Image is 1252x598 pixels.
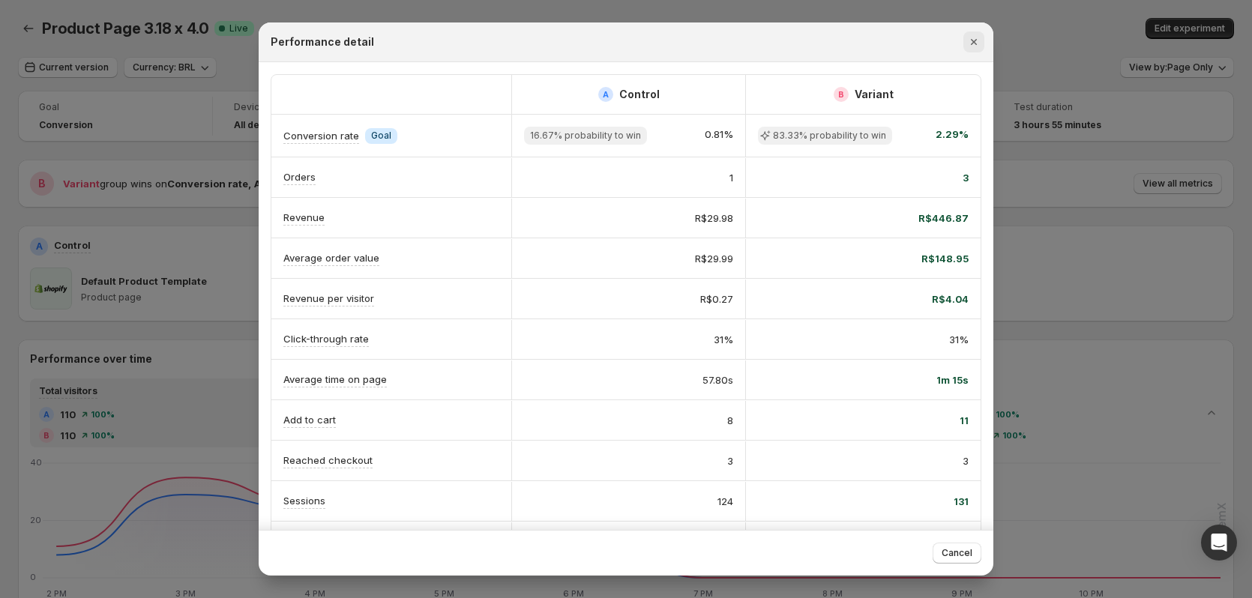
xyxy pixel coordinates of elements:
h2: A [603,90,609,99]
p: Reached checkout [283,453,373,468]
p: Average time on page [283,372,387,387]
p: Revenue [283,210,325,225]
span: 2.29% [936,127,969,145]
span: 8 [727,413,733,428]
span: R$0.27 [700,292,733,306]
span: R$29.98 [695,211,733,226]
p: Click-through rate [283,331,369,346]
span: 57.80s [702,372,733,387]
h2: Performance detail [271,34,374,49]
span: 124 [717,494,733,509]
span: 1 [729,170,733,185]
span: R$446.87 [918,211,969,226]
button: Cancel [933,543,981,564]
h2: Variant [855,87,894,102]
h2: Control [619,87,660,102]
p: Add to cart [283,412,336,427]
span: 131 [954,494,969,509]
span: 16.67% probability to win [530,130,641,142]
span: Cancel [942,547,972,559]
p: Revenue per visitor [283,291,374,306]
span: 11 [960,413,969,428]
span: 3 [727,453,733,468]
div: Open Intercom Messenger [1201,525,1237,561]
span: 3 [963,170,969,185]
span: 31% [949,332,969,347]
p: Sessions [283,493,325,508]
span: 1m 15s [936,372,969,387]
button: Close [963,31,984,52]
span: Goal [371,130,391,142]
p: Conversion rate [283,128,359,143]
span: R$4.04 [932,292,969,306]
span: 3 [963,453,969,468]
span: 0.81% [705,127,733,145]
p: Orders [283,169,316,184]
h2: B [838,90,844,99]
span: R$29.99 [695,251,733,266]
span: R$148.95 [921,251,969,266]
span: 83.33% probability to win [773,130,886,142]
span: 31% [714,332,733,347]
p: Average order value [283,250,379,265]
